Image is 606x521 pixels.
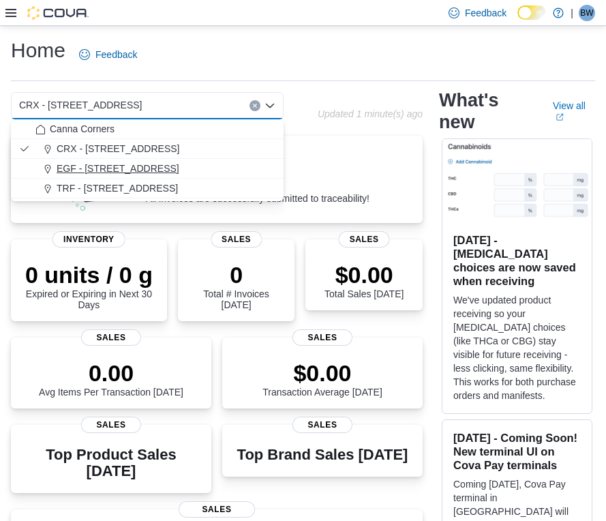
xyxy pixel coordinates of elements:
p: 0 [189,261,284,288]
button: TRF - [STREET_ADDRESS] [11,179,284,198]
div: Total Sales [DATE] [324,261,404,299]
span: EGF - [STREET_ADDRESS] [57,162,179,175]
a: View allExternal link [553,100,595,122]
h1: Home [11,37,65,64]
span: Sales [339,231,390,248]
div: Choose from the following options [11,119,284,198]
div: Transaction Average [DATE] [262,359,382,398]
span: CRX - [STREET_ADDRESS] [57,142,179,155]
span: Sales [81,329,141,346]
img: Cova [27,6,89,20]
span: CRX - [STREET_ADDRESS] [19,97,142,113]
div: Expired or Expiring in Next 30 Days [22,261,156,310]
button: EGF - [STREET_ADDRESS] [11,159,284,179]
button: CRX - [STREET_ADDRESS] [11,139,284,159]
button: Canna Corners [11,119,284,139]
div: Total # Invoices [DATE] [189,261,284,310]
button: Close list of options [264,100,275,111]
span: BW [580,5,593,21]
div: Brice Wieg [579,5,595,21]
h3: Top Product Sales [DATE] [22,447,200,479]
span: Sales [292,329,352,346]
span: Sales [211,231,262,248]
p: We've updated product receiving so your [MEDICAL_DATA] choices (like THCa or CBG) stay visible fo... [453,293,581,402]
svg: External link [556,113,564,121]
p: 0.00 [39,359,183,387]
p: $0.00 [324,261,404,288]
span: Feedback [465,6,506,20]
a: Feedback [74,41,142,68]
p: | [571,5,573,21]
span: Sales [292,417,352,433]
p: $0.00 [262,359,382,387]
span: Inventory [52,231,125,248]
span: Sales [179,501,255,518]
p: 0 units / 0 g [22,261,156,288]
input: Dark Mode [517,5,546,20]
span: TRF - [STREET_ADDRESS] [57,181,178,195]
h3: Top Brand Sales [DATE] [237,447,408,463]
span: Sales [81,417,141,433]
h3: [DATE] - Coming Soon! New terminal UI on Cova Pay terminals [453,431,581,472]
div: Avg Items Per Transaction [DATE] [39,359,183,398]
p: Updated 1 minute(s) ago [318,108,423,119]
h2: What's new [439,89,536,133]
span: Feedback [95,48,137,61]
button: Clear input [249,100,260,111]
h3: [DATE] - [MEDICAL_DATA] choices are now saved when receiving [453,233,581,288]
span: Canna Corners [50,122,115,136]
